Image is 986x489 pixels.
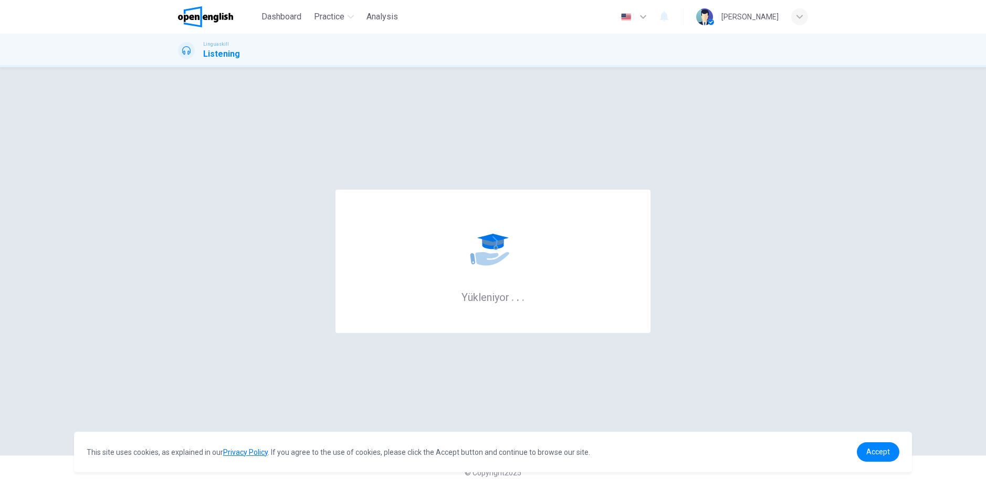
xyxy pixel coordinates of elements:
img: OpenEnglish logo [178,6,233,27]
button: Dashboard [257,7,306,26]
a: Privacy Policy [223,448,268,456]
h6: . [516,287,520,305]
span: Linguaskill [203,40,229,48]
img: en [620,13,633,21]
div: [PERSON_NAME] [721,11,779,23]
button: Analysis [362,7,402,26]
a: OpenEnglish logo [178,6,257,27]
h1: Listening [203,48,240,60]
span: Practice [314,11,344,23]
img: Profile picture [696,8,713,25]
h6: . [511,287,515,305]
span: Dashboard [261,11,301,23]
span: This site uses cookies, as explained in our . If you agree to the use of cookies, please click th... [87,448,590,456]
h6: . [521,287,525,305]
span: Analysis [366,11,398,23]
div: cookieconsent [74,432,912,472]
span: Accept [866,448,890,456]
h6: Yükleniyor [461,290,525,304]
button: Practice [310,7,358,26]
span: © Copyright 2025 [465,469,521,477]
a: dismiss cookie message [857,442,899,462]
